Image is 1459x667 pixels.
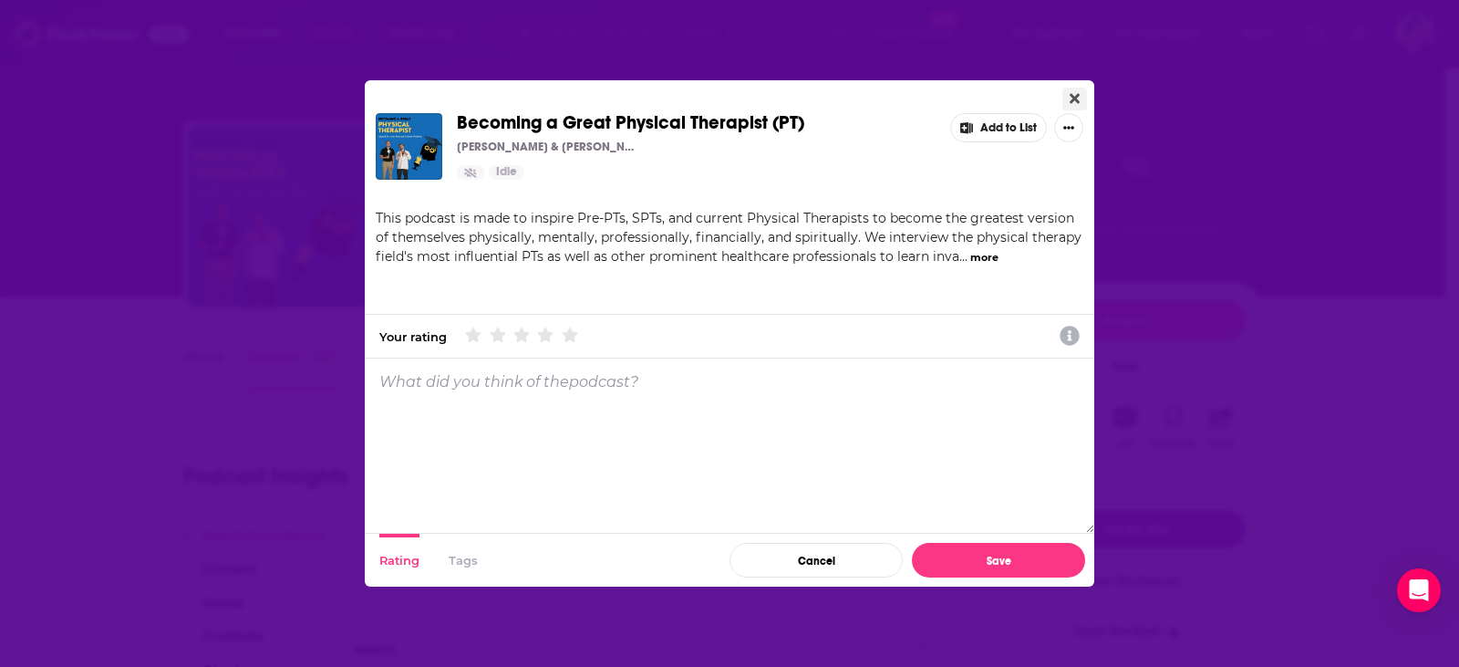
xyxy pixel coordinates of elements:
button: Close [1062,88,1087,110]
a: Show additional information [1060,324,1080,349]
div: Open Intercom Messenger [1397,568,1441,612]
span: Becoming a Great Physical Therapist (PT) [457,111,804,134]
button: Rating [379,534,419,587]
img: Becoming a Great Physical Therapist (PT) [376,113,442,180]
span: ... [959,248,967,265]
div: Your rating [379,329,447,344]
button: Add to List [950,113,1047,142]
button: Save [912,543,1085,578]
button: Show More Button [1054,113,1083,142]
button: Tags [449,534,478,587]
button: more [970,250,999,266]
p: What did you think of the podcast ? [379,373,638,391]
span: This podcast is made to inspire Pre-PTs, SPTs, and current Physical Therapists to become the grea... [376,210,1081,265]
button: Cancel [729,543,903,578]
p: [PERSON_NAME] & [PERSON_NAME] [457,140,639,154]
span: Idle [496,163,517,182]
a: Idle [489,165,524,180]
a: Becoming a Great Physical Therapist (PT) [457,113,804,133]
